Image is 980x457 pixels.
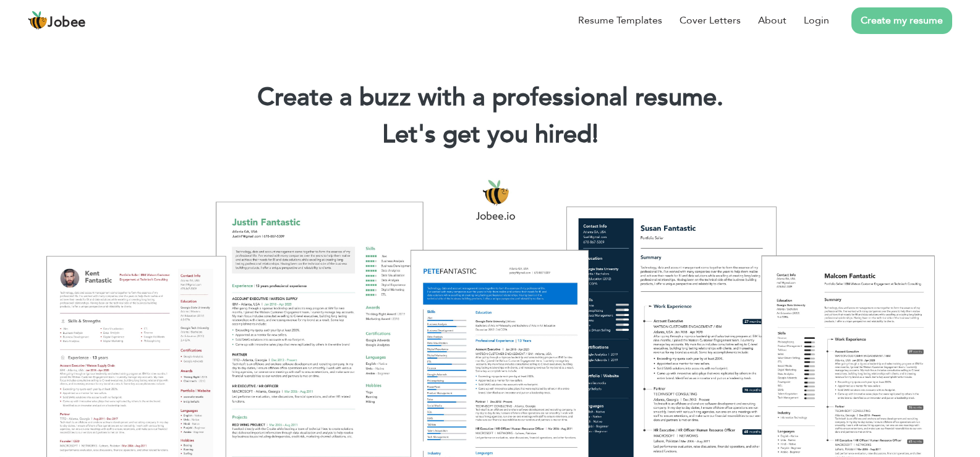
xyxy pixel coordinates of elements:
a: Jobee [28,11,86,30]
span: | [592,117,598,152]
h1: Create a buzz with a professional resume. [19,82,961,114]
span: get you hired! [443,117,599,152]
a: About [758,13,786,28]
h2: Let's [19,119,961,151]
a: Resume Templates [578,13,662,28]
a: Create my resume [851,7,952,34]
img: jobee.io [28,11,48,30]
a: Cover Letters [680,13,741,28]
a: Login [804,13,829,28]
span: Jobee [48,16,86,30]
